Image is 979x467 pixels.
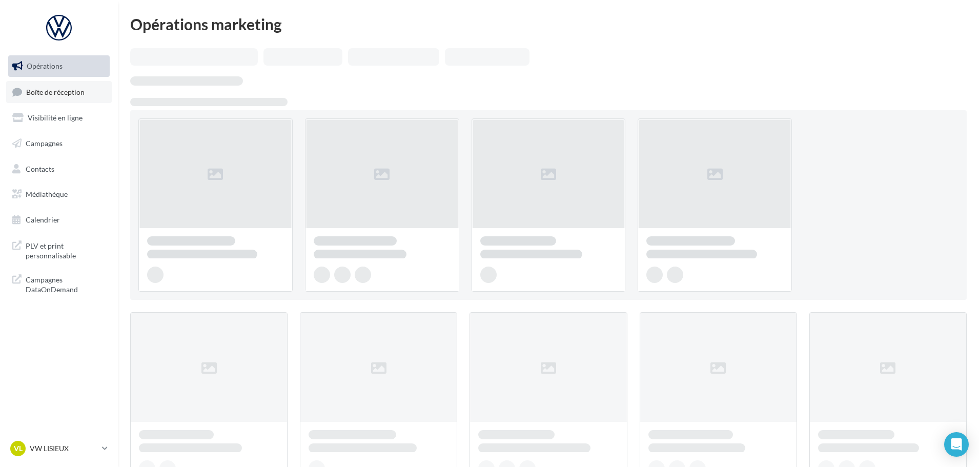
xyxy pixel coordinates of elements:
div: Open Intercom Messenger [944,432,969,457]
span: PLV et print personnalisable [26,239,106,261]
a: PLV et print personnalisable [6,235,112,265]
a: Boîte de réception [6,81,112,103]
span: Calendrier [26,215,60,224]
div: Opérations marketing [130,16,967,32]
span: Boîte de réception [26,87,85,96]
a: Visibilité en ligne [6,107,112,129]
span: Médiathèque [26,190,68,198]
a: Contacts [6,158,112,180]
span: Contacts [26,164,54,173]
span: Campagnes [26,139,63,148]
a: Campagnes [6,133,112,154]
span: Visibilité en ligne [28,113,83,122]
p: VW LISIEUX [30,443,98,454]
a: Campagnes DataOnDemand [6,269,112,299]
a: VL VW LISIEUX [8,439,110,458]
span: VL [14,443,23,454]
span: Opérations [27,62,63,70]
a: Opérations [6,55,112,77]
span: Campagnes DataOnDemand [26,273,106,295]
a: Médiathèque [6,184,112,205]
a: Calendrier [6,209,112,231]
